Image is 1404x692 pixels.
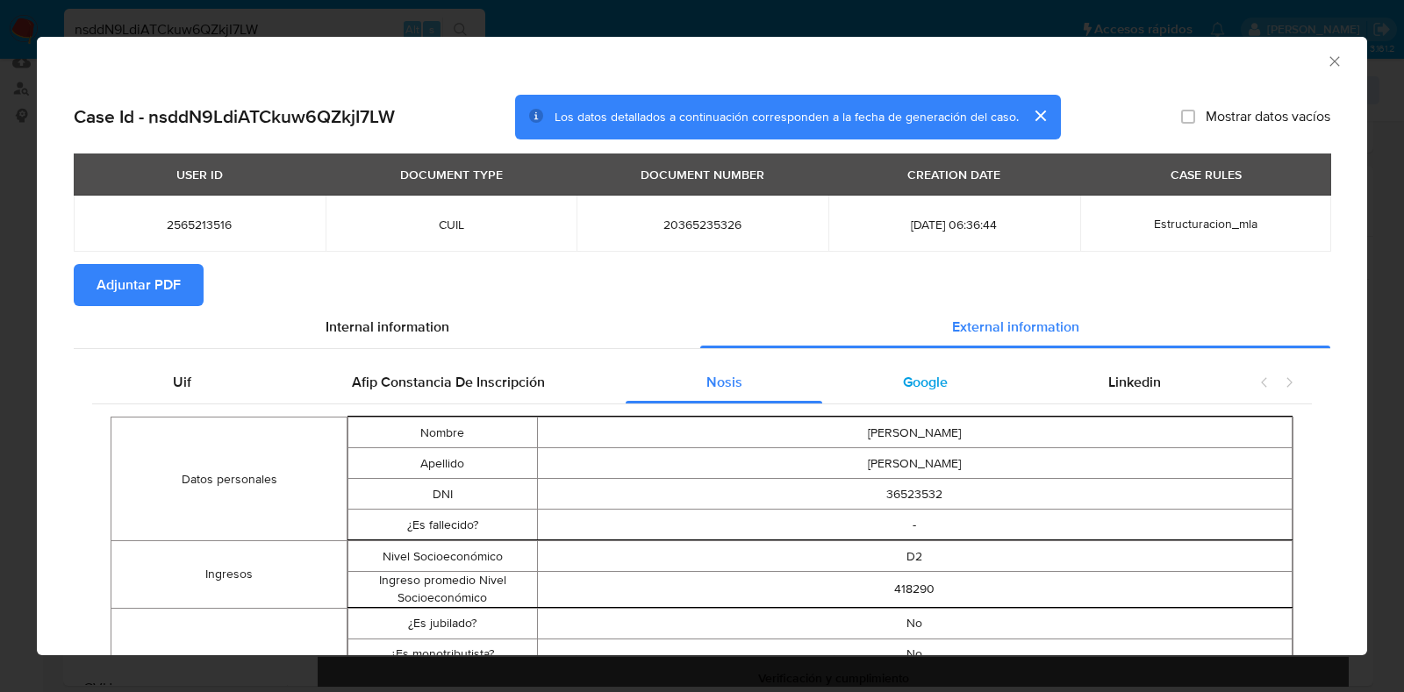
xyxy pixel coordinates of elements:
div: DOCUMENT NUMBER [630,160,775,189]
h2: Case Id - nsddN9LdiATCkuw6QZkjI7LW [74,105,395,128]
span: 2565213516 [95,217,304,232]
td: Ingreso promedio Nivel Socioeconómico [348,572,537,607]
td: 36523532 [537,479,1293,510]
span: Los datos detallados a continuación corresponden a la fecha de generación del caso. [555,108,1019,125]
td: D2 [537,541,1293,572]
span: [DATE] 06:36:44 [849,217,1059,232]
span: 20365235326 [598,217,807,232]
span: Internal information [326,317,449,337]
td: Nombre [348,417,537,448]
td: ¿Es monotributista? [348,638,537,669]
td: [PERSON_NAME] [537,448,1293,479]
td: Nivel Socioeconómico [348,541,537,572]
span: CUIL [347,217,556,232]
span: External information [952,317,1079,337]
span: Adjuntar PDF [97,266,181,304]
td: No [537,608,1293,638]
div: CASE RULES [1160,160,1252,189]
td: ¿Es fallecido? [348,510,537,540]
td: [PERSON_NAME] [537,417,1293,448]
span: Mostrar datos vacíos [1206,108,1330,125]
div: DOCUMENT TYPE [390,160,513,189]
button: Adjuntar PDF [74,264,204,306]
div: Detailed external info [92,361,1242,403]
button: cerrar [1019,95,1061,137]
td: Apellido [348,448,537,479]
div: CREATION DATE [897,160,1011,189]
td: - [537,510,1293,540]
span: Nosis [706,372,742,392]
div: closure-recommendation-modal [37,37,1367,655]
div: USER ID [166,160,233,189]
input: Mostrar datos vacíos [1181,110,1195,124]
td: No [537,638,1293,669]
td: Datos personales [111,417,347,541]
span: Estructuracion_mla [1154,215,1257,232]
button: Cerrar ventana [1326,53,1342,68]
span: Linkedin [1108,372,1161,392]
span: Google [903,372,948,392]
td: Ingresos [111,541,347,608]
td: DNI [348,479,537,510]
div: Detailed info [74,306,1330,348]
span: Afip Constancia De Inscripción [352,372,545,392]
td: 418290 [537,572,1293,607]
span: Uif [173,372,191,392]
td: ¿Es jubilado? [348,608,537,638]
